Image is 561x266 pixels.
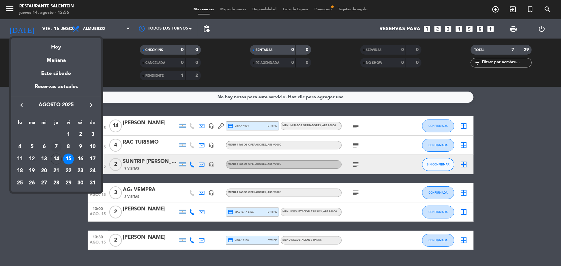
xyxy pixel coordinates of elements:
div: 7 [51,141,62,152]
td: 5 de agosto de 2025 [26,141,38,153]
td: 29 de agosto de 2025 [62,177,75,189]
div: 22 [63,165,74,176]
td: 23 de agosto de 2025 [75,165,87,177]
div: Mañana [11,51,101,65]
span: agosto 2025 [27,101,85,109]
th: martes [26,119,38,129]
button: keyboard_arrow_left [16,101,27,109]
div: Hoy [11,38,101,51]
td: 16 de agosto de 2025 [75,153,87,165]
td: 17 de agosto de 2025 [86,153,99,165]
div: 19 [27,165,38,176]
th: lunes [14,119,26,129]
td: 10 de agosto de 2025 [86,141,99,153]
td: 26 de agosto de 2025 [26,177,38,189]
td: 1 de agosto de 2025 [62,129,75,141]
td: 13 de agosto de 2025 [38,153,50,165]
td: 28 de agosto de 2025 [50,177,62,189]
td: 15 de agosto de 2025 [62,153,75,165]
i: keyboard_arrow_left [18,101,25,109]
div: 6 [39,141,50,152]
div: 8 [63,141,74,152]
div: 13 [39,154,50,164]
th: sábado [75,119,87,129]
td: 14 de agosto de 2025 [50,153,62,165]
td: 22 de agosto de 2025 [62,165,75,177]
div: 26 [27,178,38,189]
th: viernes [62,119,75,129]
td: 18 de agosto de 2025 [14,165,26,177]
td: 6 de agosto de 2025 [38,141,50,153]
div: 27 [39,178,50,189]
td: 12 de agosto de 2025 [26,153,38,165]
td: 9 de agosto de 2025 [75,141,87,153]
td: 7 de agosto de 2025 [50,141,62,153]
td: 27 de agosto de 2025 [38,177,50,189]
div: Este sábado [11,65,101,83]
div: 25 [14,178,25,189]
div: 29 [63,178,74,189]
div: 5 [27,141,38,152]
td: 3 de agosto de 2025 [86,129,99,141]
td: AGO. [14,129,62,141]
td: 4 de agosto de 2025 [14,141,26,153]
i: keyboard_arrow_right [87,101,95,109]
div: 24 [87,165,98,176]
td: 11 de agosto de 2025 [14,153,26,165]
div: 11 [14,154,25,164]
div: 15 [63,154,74,164]
td: 19 de agosto de 2025 [26,165,38,177]
td: 30 de agosto de 2025 [75,177,87,189]
div: 21 [51,165,62,176]
td: 31 de agosto de 2025 [86,177,99,189]
div: 3 [87,129,98,140]
div: 14 [51,154,62,164]
div: Reservas actuales [11,83,101,96]
div: 28 [51,178,62,189]
div: 2 [75,129,86,140]
div: 31 [87,178,98,189]
td: 25 de agosto de 2025 [14,177,26,189]
div: 17 [87,154,98,164]
div: 1 [63,129,74,140]
td: 8 de agosto de 2025 [62,141,75,153]
th: miércoles [38,119,50,129]
div: 4 [14,141,25,152]
div: 18 [14,165,25,176]
div: 9 [75,141,86,152]
td: 24 de agosto de 2025 [86,165,99,177]
button: keyboard_arrow_right [85,101,97,109]
div: 23 [75,165,86,176]
td: 20 de agosto de 2025 [38,165,50,177]
div: 30 [75,178,86,189]
th: domingo [86,119,99,129]
td: 21 de agosto de 2025 [50,165,62,177]
div: 16 [75,154,86,164]
div: 10 [87,141,98,152]
th: jueves [50,119,62,129]
td: 2 de agosto de 2025 [75,129,87,141]
div: 12 [27,154,38,164]
div: 20 [39,165,50,176]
